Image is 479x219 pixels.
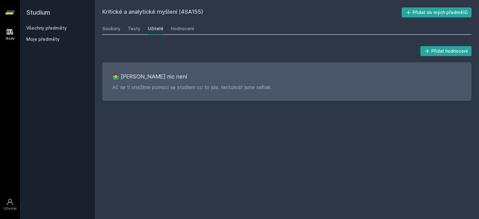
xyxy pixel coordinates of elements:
a: Study [1,25,19,44]
a: Všechny předměty [26,25,67,31]
button: Přidat do mých předmětů [402,7,472,17]
div: Soubory [102,26,120,32]
div: Uživatel [3,206,17,211]
div: Učitelé [148,26,163,32]
p: Ač se ti snažíme pomoci se studiem co to jde, tentokrát jsme selhali. [112,83,462,91]
div: Hodnocení [171,26,194,32]
a: Hodnocení [171,22,194,35]
a: Učitelé [148,22,163,35]
a: Soubory [102,22,120,35]
a: Uživatel [1,195,19,214]
h2: Kritické a analytické myšlení (4SA155) [102,7,402,17]
div: Testy [128,26,140,32]
a: Testy [128,22,140,35]
span: Moje předměty [26,36,60,42]
div: Study [6,36,15,41]
button: Přidat hodnocení [420,46,472,56]
h3: 🤷‍♂️ [PERSON_NAME] nic není [112,72,462,81]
